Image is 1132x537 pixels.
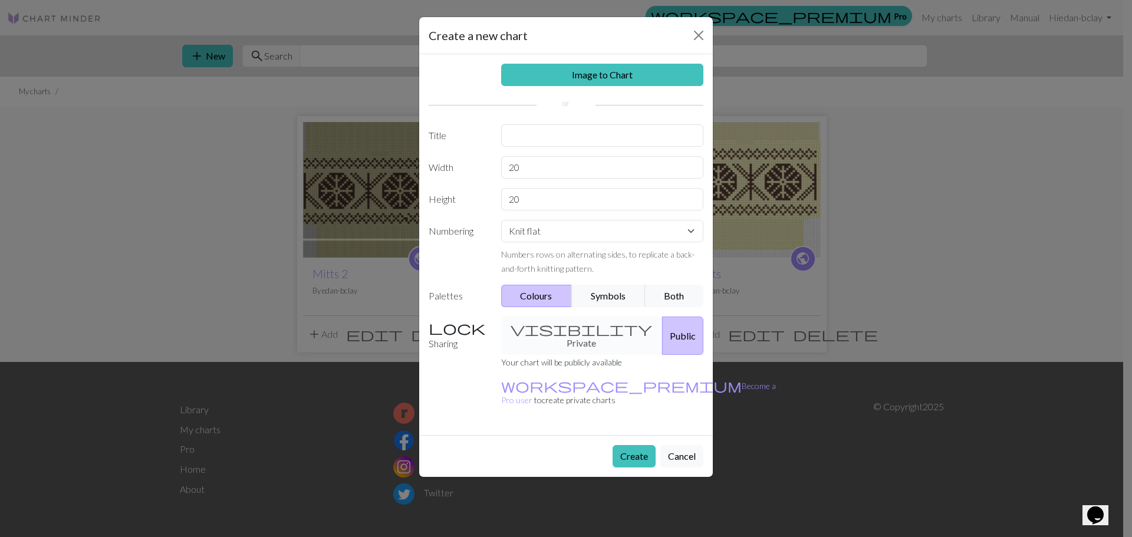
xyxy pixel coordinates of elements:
small: to create private charts [501,381,776,405]
button: Close [689,26,708,45]
label: Sharing [422,317,494,355]
button: Cancel [660,445,703,467]
button: Colours [501,285,572,307]
button: Public [662,317,703,355]
label: Height [422,188,494,210]
iframe: chat widget [1082,490,1120,525]
label: Title [422,124,494,147]
label: Width [422,156,494,179]
button: Both [645,285,704,307]
a: Image to Chart [501,64,704,86]
button: Symbols [571,285,646,307]
a: Become a Pro user [501,381,776,405]
small: Your chart will be publicly available [501,357,622,367]
small: Numbers rows on alternating sides, to replicate a back-and-forth knitting pattern. [501,249,695,274]
label: Palettes [422,285,494,307]
span: workspace_premium [501,377,742,394]
button: Create [613,445,656,467]
h5: Create a new chart [429,27,528,44]
label: Numbering [422,220,494,275]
